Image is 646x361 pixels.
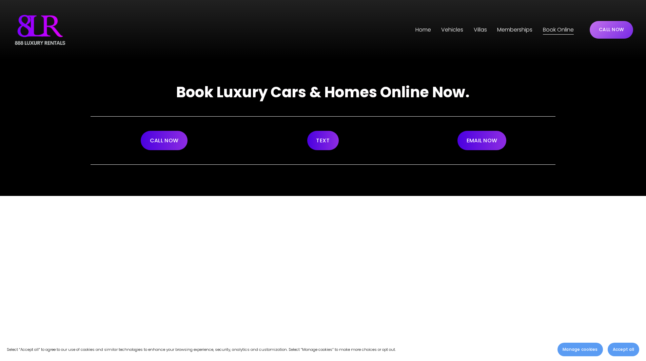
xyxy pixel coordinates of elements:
a: folder dropdown [441,24,463,35]
a: CALL NOW [141,131,188,150]
strong: Book Luxury Cars & Homes Online Now. [176,82,470,102]
span: Vehicles [441,25,463,35]
span: Manage cookies [563,346,598,353]
a: Home [415,24,431,35]
a: TEXT [307,131,339,150]
span: Accept all [613,346,634,353]
p: Select “Accept all” to agree to our use of cookies and similar technologies to enhance your brows... [7,346,396,353]
a: Book Online [543,24,574,35]
button: Accept all [608,343,639,356]
button: Manage cookies [557,343,603,356]
span: Villas [474,25,487,35]
a: CALL NOW [590,21,633,39]
img: Luxury Car &amp; Home Rentals For Every Occasion [13,13,67,47]
a: EMAIL NOW [457,131,506,150]
a: Memberships [497,24,532,35]
a: folder dropdown [474,24,487,35]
